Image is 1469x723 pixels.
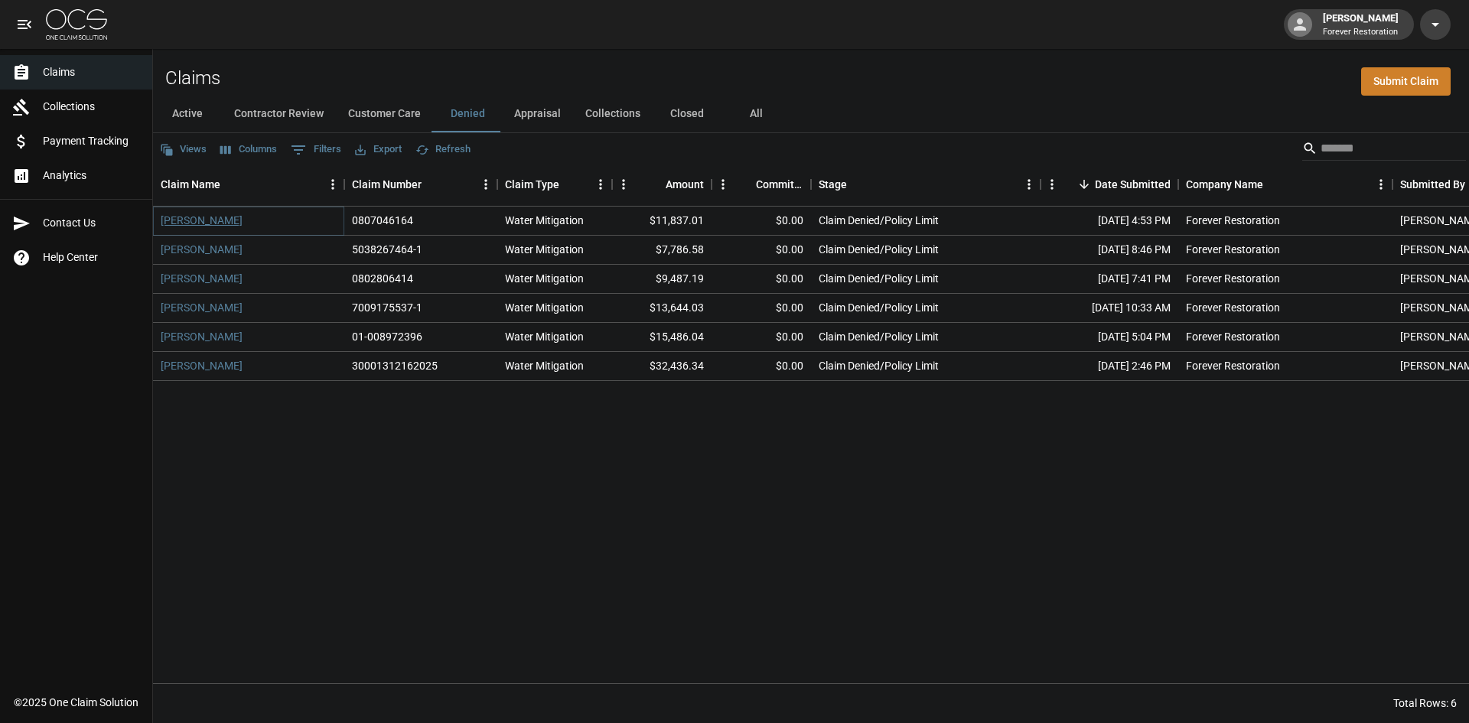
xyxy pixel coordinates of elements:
[712,265,811,294] div: $0.00
[847,174,868,195] button: Sort
[612,294,712,323] div: $13,644.03
[1018,173,1041,196] button: Menu
[352,271,413,286] div: 0802806414
[612,173,635,196] button: Menu
[819,358,939,373] div: Claim Denied/Policy Limit
[1393,695,1457,711] div: Total Rows: 6
[589,173,612,196] button: Menu
[153,163,344,206] div: Claim Name
[161,271,243,286] a: [PERSON_NAME]
[352,329,422,344] div: 01-008972396
[161,163,220,206] div: Claim Name
[721,96,790,132] button: All
[1041,163,1178,206] div: Date Submitted
[1186,300,1280,315] div: Forever Restoration
[352,242,422,257] div: 5038267464-1
[161,213,243,228] a: [PERSON_NAME]
[653,96,721,132] button: Closed
[321,173,344,196] button: Menu
[1186,163,1263,206] div: Company Name
[505,271,584,286] div: Water Mitigation
[505,213,584,228] div: Water Mitigation
[336,96,433,132] button: Customer Care
[505,358,584,373] div: Water Mitigation
[505,329,584,344] div: Water Mitigation
[1041,323,1178,352] div: [DATE] 5:04 PM
[712,163,811,206] div: Committed Amount
[612,265,712,294] div: $9,487.19
[1323,26,1399,39] p: Forever Restoration
[1317,11,1405,38] div: [PERSON_NAME]
[1400,163,1465,206] div: Submitted By
[1302,136,1466,164] div: Search
[287,138,345,162] button: Show filters
[505,242,584,257] div: Water Mitigation
[352,300,422,315] div: 7009175537-1
[43,99,140,115] span: Collections
[156,138,210,161] button: Views
[712,294,811,323] div: $0.00
[612,207,712,236] div: $11,837.01
[573,96,653,132] button: Collections
[712,236,811,265] div: $0.00
[220,174,242,195] button: Sort
[756,163,803,206] div: Committed Amount
[43,133,140,149] span: Payment Tracking
[1186,329,1280,344] div: Forever Restoration
[165,67,220,90] h2: Claims
[644,174,666,195] button: Sort
[1370,173,1392,196] button: Menu
[559,174,581,195] button: Sort
[1186,242,1280,257] div: Forever Restoration
[497,163,612,206] div: Claim Type
[344,163,497,206] div: Claim Number
[612,163,712,206] div: Amount
[1186,213,1280,228] div: Forever Restoration
[502,96,573,132] button: Appraisal
[1041,265,1178,294] div: [DATE] 7:41 PM
[153,96,1469,132] div: dynamic tabs
[9,9,40,40] button: open drawer
[352,213,413,228] div: 0807046164
[819,242,939,257] div: Claim Denied/Policy Limit
[43,249,140,265] span: Help Center
[222,96,336,132] button: Contractor Review
[734,174,756,195] button: Sort
[1186,358,1280,373] div: Forever Restoration
[819,271,939,286] div: Claim Denied/Policy Limit
[612,352,712,381] div: $32,436.34
[819,300,939,315] div: Claim Denied/Policy Limit
[43,168,140,184] span: Analytics
[422,174,443,195] button: Sort
[712,352,811,381] div: $0.00
[352,163,422,206] div: Claim Number
[712,323,811,352] div: $0.00
[666,163,704,206] div: Amount
[1041,173,1063,196] button: Menu
[161,300,243,315] a: [PERSON_NAME]
[612,323,712,352] div: $15,486.04
[1041,207,1178,236] div: [DATE] 4:53 PM
[1073,174,1095,195] button: Sort
[153,96,222,132] button: Active
[161,329,243,344] a: [PERSON_NAME]
[161,358,243,373] a: [PERSON_NAME]
[819,213,939,228] div: Claim Denied/Policy Limit
[474,173,497,196] button: Menu
[43,64,140,80] span: Claims
[412,138,474,161] button: Refresh
[43,215,140,231] span: Contact Us
[1263,174,1285,195] button: Sort
[46,9,107,40] img: ocs-logo-white-transparent.png
[352,358,438,373] div: 30001312162025
[1178,163,1392,206] div: Company Name
[819,329,939,344] div: Claim Denied/Policy Limit
[433,96,502,132] button: Denied
[1041,294,1178,323] div: [DATE] 10:33 AM
[505,163,559,206] div: Claim Type
[1095,163,1171,206] div: Date Submitted
[1041,236,1178,265] div: [DATE] 8:46 PM
[217,138,281,161] button: Select columns
[612,236,712,265] div: $7,786.58
[1186,271,1280,286] div: Forever Restoration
